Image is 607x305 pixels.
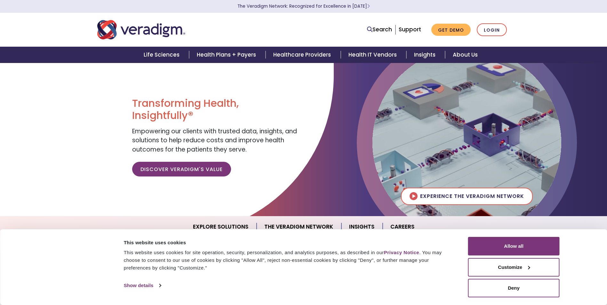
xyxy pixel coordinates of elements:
a: Support [399,26,421,33]
button: Allow all [468,237,560,255]
a: Discover Veradigm's Value [132,162,231,176]
button: Customize [468,258,560,277]
a: Life Sciences [136,47,189,63]
button: Deny [468,279,560,297]
a: Get Demo [431,24,471,36]
h1: Transforming Health, Insightfully® [132,97,299,122]
a: Insights [406,47,445,63]
a: Health Plans + Payers [189,47,266,63]
span: Learn More [367,3,370,9]
a: Login [477,23,507,36]
a: Explore Solutions [185,219,257,235]
div: This website uses cookies [124,239,454,246]
a: Privacy Notice [384,250,419,255]
img: Veradigm logo [97,19,185,40]
a: Show details [124,281,161,290]
a: Healthcare Providers [266,47,340,63]
a: About Us [445,47,485,63]
a: The Veradigm Network: Recognized for Excellence in [DATE]Learn More [237,3,370,9]
a: Health IT Vendors [341,47,406,63]
a: Search [367,25,392,34]
span: Empowering our clients with trusted data, insights, and solutions to help reduce costs and improv... [132,127,297,154]
a: Insights [341,219,383,235]
a: Careers [383,219,422,235]
a: The Veradigm Network [257,219,341,235]
div: This website uses cookies for site operation, security, personalization, and analytics purposes, ... [124,249,454,272]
